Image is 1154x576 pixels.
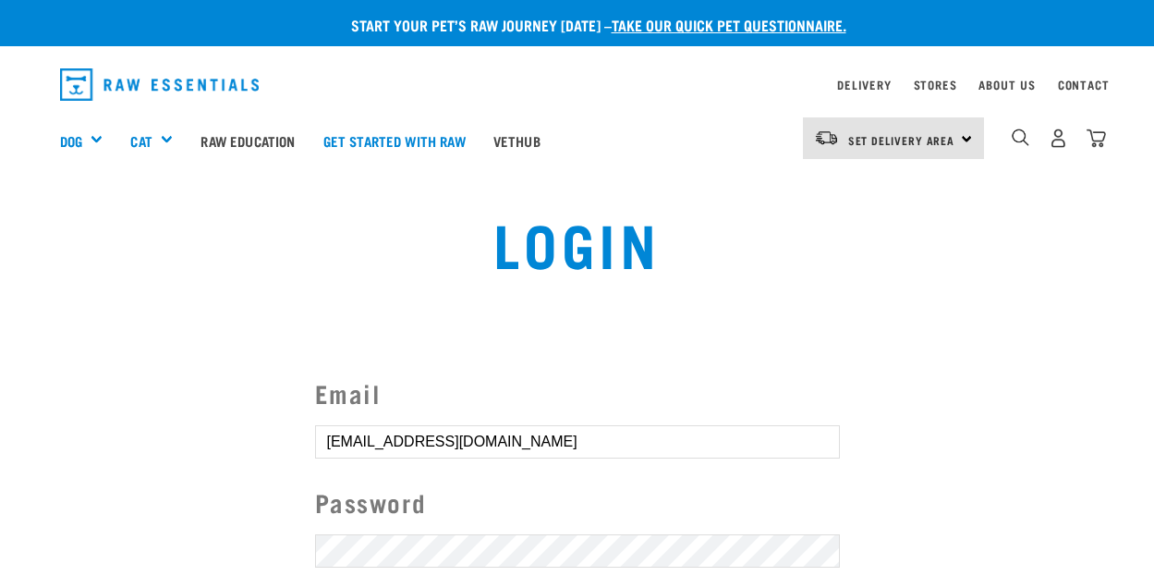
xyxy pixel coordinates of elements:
[978,81,1035,88] a: About Us
[60,68,260,101] img: Raw Essentials Logo
[310,104,480,178] a: Get started with Raw
[130,130,152,152] a: Cat
[187,104,309,178] a: Raw Education
[814,129,839,146] img: van-moving.png
[914,81,957,88] a: Stores
[60,130,82,152] a: Dog
[225,209,929,276] h1: Login
[315,374,840,412] label: Email
[45,61,1110,108] nav: dropdown navigation
[480,104,554,178] a: Vethub
[1049,129,1068,148] img: user.png
[612,20,846,29] a: take our quick pet questionnaire.
[1058,81,1110,88] a: Contact
[848,137,955,143] span: Set Delivery Area
[1087,129,1106,148] img: home-icon@2x.png
[1012,129,1029,146] img: home-icon-1@2x.png
[837,81,891,88] a: Delivery
[315,484,840,521] label: Password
